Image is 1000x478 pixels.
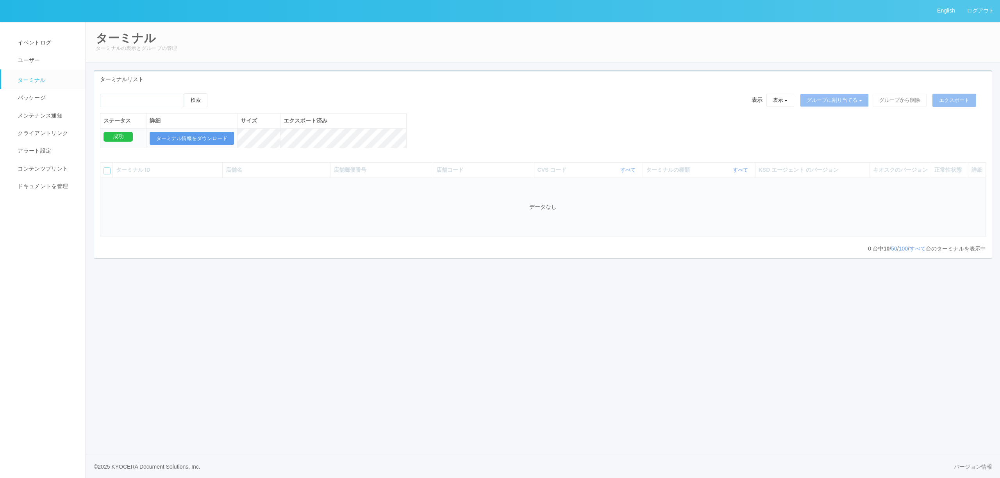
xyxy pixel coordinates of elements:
span: 10 [884,245,890,252]
button: すべて [731,166,752,174]
button: すべて [618,166,639,174]
span: メンテナンス通知 [16,112,62,119]
span: CVS コード [537,166,569,174]
span: コンテンツプリント [16,165,68,172]
span: パッケージ [16,94,46,101]
span: KSD エージェント のバージョン [759,167,839,173]
a: コンテンツプリント [1,160,93,178]
div: サイズ [241,117,277,125]
span: ターミナル [16,77,46,83]
a: イベントログ [1,34,93,52]
span: ユーザー [16,57,40,63]
div: 詳細 [150,117,234,125]
td: データなし [100,178,986,236]
span: 店舗郵便番号 [334,167,366,173]
span: 店舗名 [226,167,242,173]
a: 50 [891,245,897,252]
h2: ターミナル [96,32,990,44]
div: 成功 [104,132,133,142]
span: ターミナルの種類 [646,166,692,174]
button: 表示 [766,94,795,107]
a: メンテナンス通知 [1,107,93,124]
button: ターミナル情報をダウンロード [150,132,234,145]
button: グループから削除 [873,94,927,107]
span: 0 [868,245,873,252]
button: エクスポート [932,94,976,107]
span: © 2025 KYOCERA Document Solutions, Inc. [94,464,200,470]
button: グループに割り当てる [800,94,869,107]
a: すべて [733,167,750,173]
span: 店舗コード [436,167,464,173]
button: 検索 [184,93,207,107]
a: 100 [899,245,908,252]
a: すべて [620,167,637,173]
p: 台中 / / / 台のターミナルを表示中 [868,245,986,253]
a: バージョン情報 [954,463,992,471]
a: すべて [909,245,926,252]
span: イベントログ [16,39,51,46]
span: ドキュメントを管理 [16,183,68,189]
p: ターミナルの表示とグループの管理 [96,44,990,52]
a: ターミナル [1,69,93,89]
a: パッケージ [1,89,93,107]
span: 正常性状態 [934,167,962,173]
span: アラート設定 [16,147,51,154]
div: ターミナルリスト [94,71,992,87]
a: ドキュメントを管理 [1,178,93,195]
div: ターミナル ID [116,166,219,174]
a: クライアントリンク [1,124,93,142]
span: キオスクのバージョン [873,167,928,173]
div: エクスポート済み [284,117,403,125]
div: 詳細 [971,166,982,174]
a: アラート設定 [1,142,93,160]
span: 表示 [752,96,762,104]
a: ユーザー [1,52,93,69]
span: クライアントリンク [16,130,68,136]
div: ステータス [104,117,143,125]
